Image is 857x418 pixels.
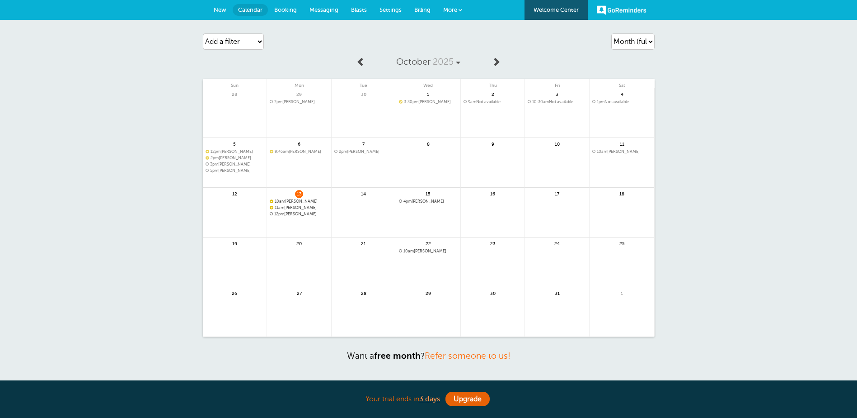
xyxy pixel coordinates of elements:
span: New [214,6,226,13]
span: 9 [489,140,497,147]
span: 2025 [433,57,454,67]
span: 10:30am [532,100,549,104]
span: 24 [553,240,561,247]
span: 15 [424,190,432,197]
a: 11am[PERSON_NAME] [270,205,328,210]
a: 9amNot available [464,100,522,104]
span: Quanzel Dilworth [270,199,328,204]
span: 12pm [274,212,284,216]
span: Courtney Konicki [206,156,264,161]
span: Giovanna Jones [399,100,458,104]
span: 9am [468,100,476,104]
span: Confirmed. Changing the appointment date will unconfirm the appointment. [270,149,272,153]
span: 13 [295,190,303,197]
span: 22 [424,240,432,247]
span: 30 [360,90,368,97]
a: Calendar [233,4,268,16]
span: 16 [489,190,497,197]
span: 25 [618,240,626,247]
b: 3 days [419,395,440,403]
span: Messaging [309,6,338,13]
a: 1pmNot available [592,100,651,104]
span: Tue [332,79,396,88]
span: Islande Mondesir [206,149,264,154]
span: 10 [553,140,561,147]
span: Fri [525,79,589,88]
a: 12pm[PERSON_NAME] [270,212,328,217]
span: 17 [553,190,561,197]
a: 10am[PERSON_NAME] [592,149,651,154]
span: Sat [590,79,654,88]
a: 3pm[PERSON_NAME] [206,162,264,167]
span: Carolina Smith [270,212,328,217]
span: Not available [528,100,586,104]
span: 5 [230,140,239,147]
span: 6 [295,140,303,147]
span: More [443,6,457,13]
span: Billing [414,6,431,13]
span: Confirmed. Changing the appointment date will unconfirm the appointment. [399,100,402,103]
span: 23 [489,240,497,247]
a: 2pm[PERSON_NAME] [206,156,264,161]
a: 2pm[PERSON_NAME] [334,149,393,154]
span: 29 [295,90,303,97]
span: 3pm [210,162,218,166]
span: 31 [553,290,561,296]
span: Mon [267,79,331,88]
span: 1 [618,290,626,296]
span: Rickey Jones [270,149,328,154]
span: Not available [592,100,651,104]
a: Upgrade [445,392,490,406]
span: Christine Guider [399,249,458,254]
span: 10am [597,149,607,154]
span: Blakney Jimerson [399,199,458,204]
div: Your trial ends in . [203,389,655,409]
span: October [396,57,431,67]
a: 10:30amNot available [528,100,586,104]
span: Calendar [238,6,262,13]
span: 4pm [403,199,412,204]
span: 1 [424,90,432,97]
a: 7pm[PERSON_NAME] [270,100,328,104]
strong: free month [374,351,421,361]
span: Shuntal Bell [270,205,328,210]
span: Booking [274,6,297,13]
span: 14 [360,190,368,197]
a: 3:30pm[PERSON_NAME] [399,100,458,104]
a: 5pm[PERSON_NAME] [206,168,264,173]
span: 3:30pm [404,100,418,104]
span: 2pm [339,149,347,154]
span: 20 [295,240,303,247]
span: 5pm [210,168,218,173]
span: 11am [275,205,284,210]
span: 30 [489,290,497,296]
p: Want a ? [203,351,655,361]
span: 7 [360,140,368,147]
span: Blasts [351,6,367,13]
span: Amy Nicely [206,162,264,167]
span: 21 [360,240,368,247]
span: 28 [230,90,239,97]
span: 28 [360,290,368,296]
span: 10am [403,249,414,253]
span: 12pm [211,149,220,154]
span: Zhane Barrett [592,149,651,154]
span: 12 [230,190,239,197]
span: 19 [230,240,239,247]
a: 12pm[PERSON_NAME] [206,149,264,154]
span: Wed [396,79,460,88]
span: Confirmed. Changing the appointment date will unconfirm the appointment. [206,156,208,159]
span: Confirmed. Changing the appointment date will unconfirm the appointment. [270,199,272,203]
a: 10am[PERSON_NAME] [270,199,328,204]
span: Confirmed. Changing the appointment date will unconfirm the appointment. [270,205,272,209]
a: 9:45am[PERSON_NAME] [270,149,328,154]
span: 29 [424,290,432,296]
span: Angela Blazer [334,149,393,154]
a: October 2025 [370,52,487,72]
span: Confirmed. Changing the appointment date will unconfirm the appointment. [206,149,208,153]
span: Thu [461,79,525,88]
a: Refer someone to us! [425,351,510,361]
span: Not available [464,100,522,104]
span: Sun [203,79,267,88]
span: Tina Gordon [206,168,264,173]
